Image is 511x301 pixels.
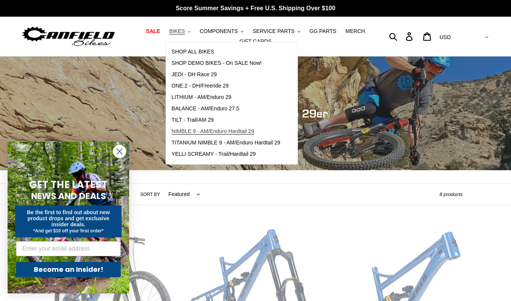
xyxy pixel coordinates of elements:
[166,92,286,103] a: LITHIUM - AM/Enduro 29
[172,151,256,157] span: YELLI SCREAMY - Trail/Hardtail 29
[200,28,238,34] span: COMPONENTS
[16,262,121,277] button: Become an Insider!
[172,105,239,112] span: BALANCE - AM/Enduro 27.5
[166,58,286,69] a: SHOP DEMO BIKES - On SALE Now!
[166,149,286,160] a: YELLI SCREAMY - Trail/Hardtail 29
[172,71,217,78] span: JEDI - DH Race 29
[31,190,106,202] span: NEWS AND DEALS
[146,28,160,34] span: SALE
[166,26,195,36] button: BIKES
[172,60,262,66] span: SHOP DEMO BIKES - On SALE Now!
[309,28,336,34] span: GG PARTS
[342,26,369,36] a: MERCH
[166,137,286,149] a: TITANIUM NIMBLE 9 - AM/Enduro Hardtail 29
[239,38,272,45] span: GIFT CARDS
[166,126,286,137] a: NIMBLE 9 - AM/Enduro Hardtail 29
[236,36,275,47] a: GIFT CARDS
[166,114,286,126] a: TILT - Trail/AM 29
[166,80,286,92] a: ONE.2 - DH/Freeride 29
[440,191,463,197] span: 8 products
[253,28,294,34] span: SERVICE PARTS
[21,25,116,49] img: Canfield Bikes
[172,94,231,100] span: LITHIUM - AM/Enduro 29
[27,209,110,227] span: Be the first to find out about new product drops and get exclusive insider deals.
[29,178,108,191] span: GET THE LATEST
[113,145,126,158] button: Close dialog
[166,69,286,80] a: JEDI - DH Race 29
[169,28,185,34] span: BIKES
[172,128,254,135] span: NIMBLE 9 - AM/Enduro Hardtail 29
[196,26,247,36] button: COMPONENTS
[249,26,304,36] button: SERVICE PARTS
[172,83,229,89] span: ONE.2 - DH/Freeride 29
[142,26,164,36] a: SALE
[140,191,160,198] label: Sort by
[305,26,340,36] a: GG PARTS
[172,49,214,55] span: SHOP ALL BIKES
[172,140,280,146] span: TITANIUM NIMBLE 9 - AM/Enduro Hardtail 29
[166,46,286,58] a: SHOP ALL BIKES
[172,117,214,123] span: TILT - Trail/AM 29
[16,241,121,256] input: Enter your email address
[166,103,286,114] a: BALANCE - AM/Enduro 27.5
[33,228,103,234] span: *And get $10 off your first order*
[345,28,365,34] span: MERCH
